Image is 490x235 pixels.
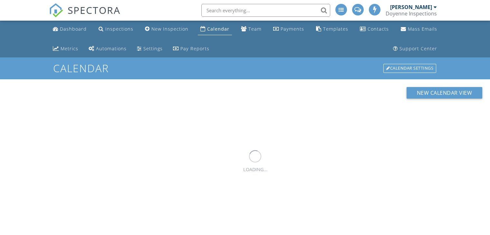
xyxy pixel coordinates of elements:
[170,43,212,55] a: Pay Reports
[386,10,437,17] div: Doyenne Inspections
[50,43,81,55] a: Metrics
[60,26,87,32] div: Dashboard
[105,26,133,32] div: Inspections
[61,45,78,52] div: Metrics
[383,64,436,73] div: Calendar Settings
[134,43,165,55] a: Settings
[281,26,304,32] div: Payments
[96,45,127,52] div: Automations
[248,26,262,32] div: Team
[238,23,264,35] a: Team
[357,23,391,35] a: Contacts
[142,23,191,35] a: New Inspection
[407,87,483,99] button: New Calendar View
[313,23,351,35] a: Templates
[96,23,136,35] a: Inspections
[408,26,437,32] div: Mass Emails
[143,45,163,52] div: Settings
[323,26,348,32] div: Templates
[49,3,63,17] img: The Best Home Inspection Software - Spectora
[86,43,129,55] a: Automations (Advanced)
[368,26,389,32] div: Contacts
[50,23,89,35] a: Dashboard
[201,4,330,17] input: Search everything...
[49,9,120,22] a: SPECTORA
[180,45,209,52] div: Pay Reports
[198,23,232,35] a: Calendar
[151,26,188,32] div: New Inspection
[53,63,437,74] h1: Calendar
[383,63,437,73] a: Calendar Settings
[271,23,307,35] a: Payments
[399,45,437,52] div: Support Center
[390,4,432,10] div: [PERSON_NAME]
[68,3,120,17] span: SPECTORA
[398,23,440,35] a: Mass Emails
[207,26,229,32] div: Calendar
[390,43,440,55] a: Support Center
[243,166,267,173] div: LOADING...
